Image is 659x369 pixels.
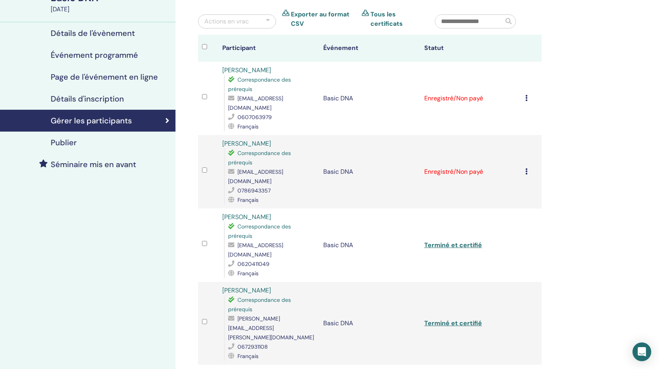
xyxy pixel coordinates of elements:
span: Correspondance des prérequis [228,76,291,93]
span: Correspondance des prérequis [228,296,291,313]
h4: Détails d'inscription [51,94,124,103]
span: 0786943357 [237,187,271,194]
div: Open Intercom Messenger [632,342,651,361]
span: Correspondance des prérequis [228,223,291,239]
td: Basic DNA [319,209,420,282]
td: Basic DNA [319,135,420,209]
span: Français [237,123,259,130]
h4: Séminaire mis en avant [51,160,136,169]
h4: Événement programmé [51,50,138,60]
span: [EMAIL_ADDRESS][DOMAIN_NAME] [228,168,283,185]
span: 0607063979 [237,114,272,121]
span: Français [237,196,259,203]
span: Correspondance des prérequis [228,150,291,166]
div: [DATE] [51,5,171,14]
a: Tous les certificats [370,10,423,29]
span: Français [237,270,259,277]
h4: Détails de l'évènement [51,29,135,38]
a: [PERSON_NAME] [222,66,271,74]
span: Français [237,353,259,360]
a: Terminé et certifié [424,241,482,249]
th: Participant [218,35,319,62]
th: Événement [319,35,420,62]
span: [PERSON_NAME][EMAIL_ADDRESS][PERSON_NAME][DOMAIN_NAME] [228,315,314,341]
td: Basic DNA [319,282,420,365]
h4: Publier [51,138,77,147]
a: Exporter au format CSV [291,10,356,29]
h4: Gérer les participants [51,116,132,125]
span: 0620411049 [237,260,269,267]
span: [EMAIL_ADDRESS][DOMAIN_NAME] [228,242,283,258]
span: 0672931108 [237,343,268,350]
a: [PERSON_NAME] [222,139,271,148]
a: [PERSON_NAME] [222,286,271,294]
td: Basic DNA [319,62,420,135]
th: Statut [420,35,521,62]
h4: Page de l'événement en ligne [51,72,158,82]
a: Terminé et certifié [424,319,482,327]
span: [EMAIL_ADDRESS][DOMAIN_NAME] [228,95,283,111]
div: Actions en vrac [204,17,249,26]
a: [PERSON_NAME] [222,213,271,221]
